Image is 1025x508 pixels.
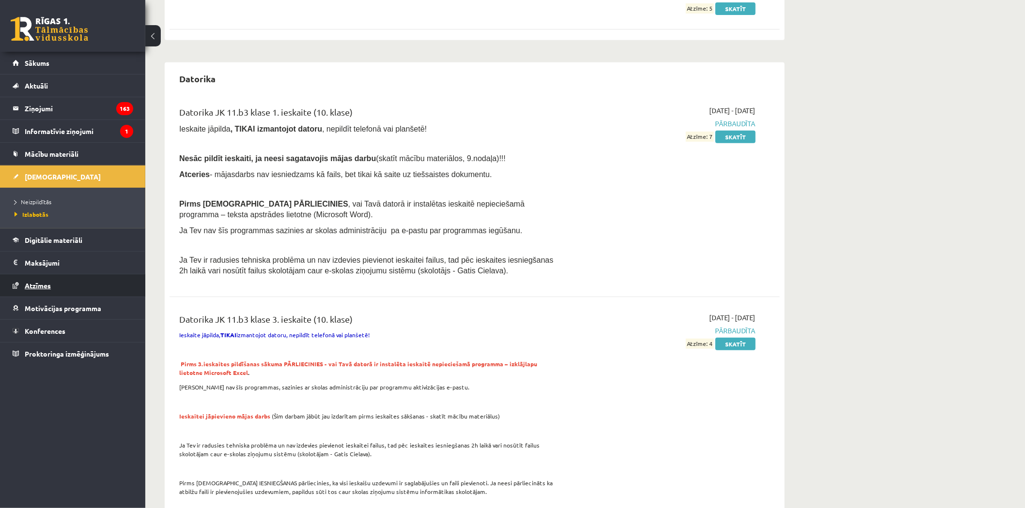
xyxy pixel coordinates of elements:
[13,320,133,342] a: Konferences
[25,149,78,158] span: Mācību materiāli
[179,154,376,163] span: Nesāc pildīt ieskaiti, ja neesi sagatavojis mājas darbu
[13,165,133,188] a: [DEMOGRAPHIC_DATA]
[220,331,236,339] strong: TIKAI
[116,102,133,115] i: 163
[179,383,559,391] p: [PERSON_NAME] nav šīs programmas, sazinies ar skolas administrāciju par programmu aktivizācijas e...
[179,331,370,339] span: Ieskaite jāpilda, izmantojot datoru, nepildīt telefonā vai planšetē!
[686,339,714,349] span: Atzīme: 4
[686,132,714,142] span: Atzīme: 7
[15,197,136,206] a: Neizpildītās
[179,412,270,420] span: Ieskaitei jāpievieno mājas darbs
[715,2,756,15] a: Skatīt
[179,412,559,420] p: (Šim darbam jābūt jau izdarītam pirms ieskaites sākšanas - skatīt mācību materiālus)
[13,343,133,365] a: Proktoringa izmēģinājums
[179,360,537,376] strong: .
[179,256,554,275] span: Ja Tev ir radusies tehniska problēma un nav izdevies pievienot ieskaitei failus, tad pēc ieskaite...
[715,338,756,350] a: Skatīt
[376,154,506,163] span: (skatīt mācību materiālos, 9.nodaļa)!!!
[715,131,756,143] a: Skatīt
[179,170,492,179] span: - mājasdarbs nav iesniedzams kā fails, bet tikai kā saite uz tiešsaistes dokumentu.
[13,297,133,319] a: Motivācijas programma
[179,105,559,123] div: Datorika JK 11.b3 klase 1. ieskaite (10. klase)
[573,119,756,129] span: Pārbaudīta
[25,281,51,290] span: Atzīmes
[11,17,88,41] a: Rīgas 1. Tālmācības vidusskola
[179,478,559,496] p: Pirms [DEMOGRAPHIC_DATA] IESNIEGŠANAS pārliecinies, ka visi ieskaišu uzdevumi ir saglabājušies un...
[179,360,537,376] span: Pirms 3.ieskaites pildīšanas sākuma PĀRLIECINIES - vai Tavā datorā ir instalēta ieskaitē nepiecie...
[573,326,756,336] span: Pārbaudīta
[25,236,82,244] span: Digitālie materiāli
[13,52,133,74] a: Sākums
[231,125,322,133] b: , TIKAI izmantojot datoru
[15,210,136,219] a: Izlabotās
[25,59,49,67] span: Sākums
[13,143,133,165] a: Mācību materiāli
[25,81,48,90] span: Aktuāli
[25,349,109,358] span: Proktoringa izmēģinājums
[25,120,133,142] legend: Informatīvie ziņojumi
[686,3,714,14] span: Atzīme: 5
[179,226,522,235] span: Ja Tev nav šīs programmas sazinies ar skolas administrāciju pa e-pastu par programmas iegūšanu.
[25,97,133,120] legend: Ziņojumi
[179,200,348,208] span: Pirms [DEMOGRAPHIC_DATA] PĀRLIECINIES
[25,327,65,335] span: Konferences
[25,252,133,274] legend: Maksājumi
[15,210,48,218] span: Izlabotās
[13,97,133,120] a: Ziņojumi163
[709,313,756,323] span: [DATE] - [DATE]
[13,75,133,97] a: Aktuāli
[25,304,101,313] span: Motivācijas programma
[179,313,559,330] div: Datorika JK 11.b3 klase 3. ieskaite (10. klase)
[179,200,525,219] span: , vai Tavā datorā ir instalētas ieskaitē nepieciešamā programma – teksta apstrādes lietotne (Micr...
[179,170,210,179] b: Atceries
[179,125,427,133] span: Ieskaite jāpilda , nepildīt telefonā vai planšetē!
[15,198,51,206] span: Neizpildītās
[13,120,133,142] a: Informatīvie ziņojumi1
[120,125,133,138] i: 1
[179,441,559,458] p: Ja Tev ir radusies tehniska problēma un nav izdevies pievienot ieskaitei failus, tad pēc ieskaite...
[13,229,133,251] a: Digitālie materiāli
[13,274,133,297] a: Atzīmes
[709,105,756,116] span: [DATE] - [DATE]
[13,252,133,274] a: Maksājumi
[170,67,225,90] h2: Datorika
[25,172,101,181] span: [DEMOGRAPHIC_DATA]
